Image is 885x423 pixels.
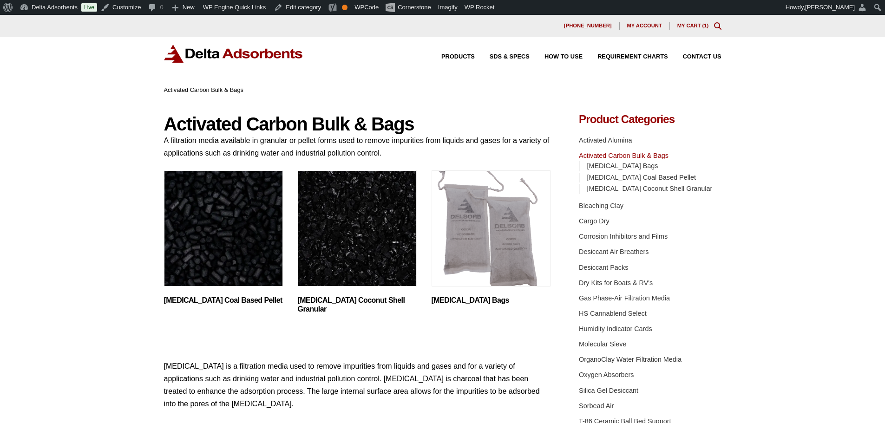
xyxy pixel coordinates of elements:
[426,54,475,60] a: Products
[432,170,551,305] a: Visit product category Activated Carbon Bags
[579,279,653,286] a: Dry Kits for Boats & RV's
[579,402,614,410] a: Sorbead Air
[164,86,243,93] span: Activated Carbon Bulk & Bags
[587,174,696,181] a: [MEDICAL_DATA] Coal Based Pellet
[564,23,612,28] span: [PHONE_NUMBER]
[579,233,668,240] a: Corrosion Inhibitors and Films
[164,114,551,134] h1: Activated Carbon Bulk & Bags
[579,294,670,302] a: Gas Phase-Air Filtration Media
[627,23,662,28] span: My account
[805,4,855,11] span: [PERSON_NAME]
[432,296,551,305] h2: [MEDICAL_DATA] Bags
[677,23,709,28] a: My Cart (1)
[298,296,417,313] h2: [MEDICAL_DATA] Coconut Shell Granular
[579,202,623,209] a: Bleaching Clay
[164,360,551,410] p: [MEDICAL_DATA] is a filtration media used to remove impurities from liquids and gases and for a v...
[164,296,283,305] h2: [MEDICAL_DATA] Coal Based Pellet
[164,170,283,286] img: Activated Carbon Coal Based Pellet
[579,310,647,317] a: HS Cannablend Select
[579,325,652,332] a: Humidity Indicator Cards
[490,54,530,60] span: SDS & SPECS
[587,185,712,192] a: [MEDICAL_DATA] Coconut Shell Granular
[683,54,721,60] span: Contact Us
[164,170,283,305] a: Visit product category Activated Carbon Coal Based Pellet
[714,22,721,30] div: Toggle Modal Content
[557,22,620,30] a: [PHONE_NUMBER]
[704,23,707,28] span: 1
[579,114,721,125] h4: Product Categories
[579,264,628,271] a: Desiccant Packs
[579,356,682,363] a: OrganoClay Water Filtration Media
[298,170,417,313] a: Visit product category Activated Carbon Coconut Shell Granular
[342,5,347,10] div: OK
[579,248,649,255] a: Desiccant Air Breathers
[530,54,583,60] a: How to Use
[81,3,97,12] a: Live
[544,54,583,60] span: How to Use
[583,54,668,60] a: Requirement Charts
[298,170,417,286] img: Activated Carbon Coconut Shell Granular
[164,134,551,159] p: A filtration media available in granular or pellet forms used to remove impurities from liquids a...
[587,162,658,169] a: [MEDICAL_DATA] Bags
[579,137,632,144] a: Activated Alumina
[432,170,551,286] img: Activated Carbon Bags
[475,54,530,60] a: SDS & SPECS
[164,45,303,63] img: Delta Adsorbents
[579,217,610,225] a: Cargo Dry
[579,387,638,394] a: Silica Gel Desiccant
[620,22,670,30] a: My account
[441,54,475,60] span: Products
[597,54,668,60] span: Requirement Charts
[579,340,626,348] a: Molecular Sieve
[668,54,721,60] a: Contact Us
[579,371,634,378] a: Oxygen Absorbers
[579,152,669,159] a: Activated Carbon Bulk & Bags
